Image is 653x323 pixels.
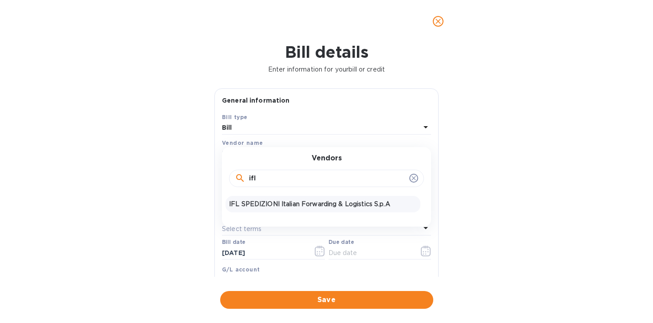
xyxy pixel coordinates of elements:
[222,97,290,104] b: General information
[222,224,262,234] p: Select terms
[7,65,646,74] p: Enter information for your bill or credit
[222,275,282,285] p: Select G/L account
[427,11,449,32] button: close
[229,199,417,209] p: IFL SPEDIZIONI Italian Forwarding & Logistics S.p.A
[328,240,354,245] label: Due date
[312,154,342,163] h3: Vendors
[249,172,406,185] input: Search
[7,43,646,61] h1: Bill details
[222,240,245,245] label: Bill date
[222,149,284,158] p: Select vendor name
[222,266,260,273] b: G/L account
[227,295,426,305] span: Save
[328,246,412,259] input: Due date
[222,246,306,259] input: Select date
[222,124,232,131] b: Bill
[220,291,433,309] button: Save
[222,114,248,120] b: Bill type
[222,140,263,146] b: Vendor name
